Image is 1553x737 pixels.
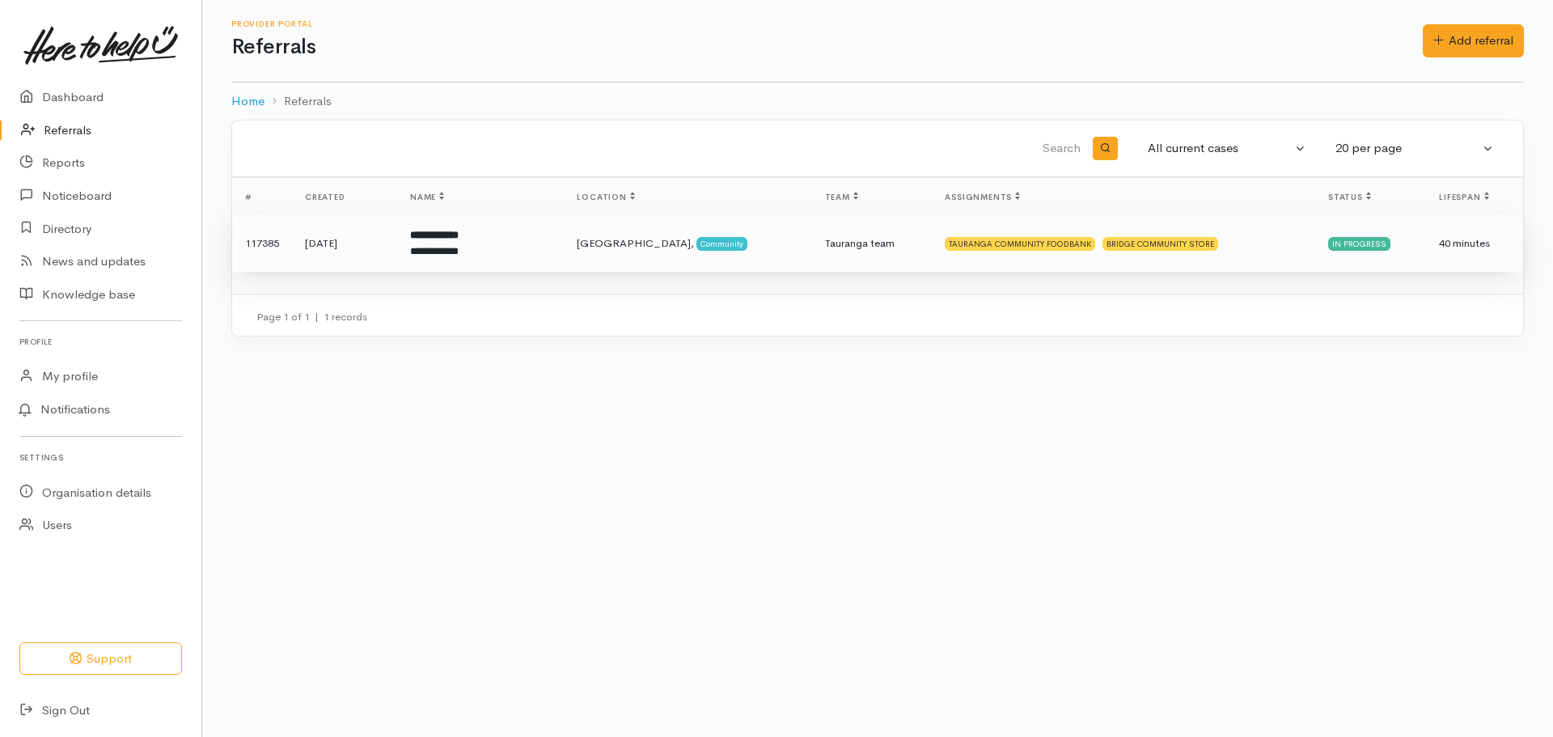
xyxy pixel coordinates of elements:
[264,92,332,111] li: Referrals
[1328,192,1371,202] span: Status
[252,129,1084,168] input: Search
[1439,192,1488,202] span: Lifespan
[825,235,920,252] div: Tauranga team
[231,19,1423,28] h6: Provider Portal
[1138,133,1316,164] button: All current cases
[315,310,319,324] span: |
[231,92,264,111] a: Home
[825,192,858,202] span: Team
[305,236,337,250] time: [DATE]
[232,178,292,217] th: #
[1326,133,1504,164] button: 20 per page
[231,36,1423,59] h1: Referrals
[19,642,182,676] button: Support
[19,447,182,468] h6: Settings
[1335,139,1479,158] div: 20 per page
[577,192,634,202] span: Location
[945,192,1020,202] span: Assignments
[1439,236,1490,250] span: 40 minutes
[945,237,1095,250] div: TAURANGA COMMUNITY FOODBANK
[410,192,444,202] span: Name
[1102,237,1218,250] div: BRIDGE COMMUNITY STORE
[232,214,292,273] td: 117385
[292,178,397,217] th: Created
[256,310,367,324] small: Page 1 of 1 1 records
[231,83,1524,121] nav: breadcrumb
[1328,237,1390,250] div: In progress
[577,236,694,250] span: [GEOGRAPHIC_DATA],
[1423,24,1524,57] a: Add referral
[1148,139,1292,158] div: All current cases
[696,237,747,250] span: Community
[19,331,182,353] h6: Profile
